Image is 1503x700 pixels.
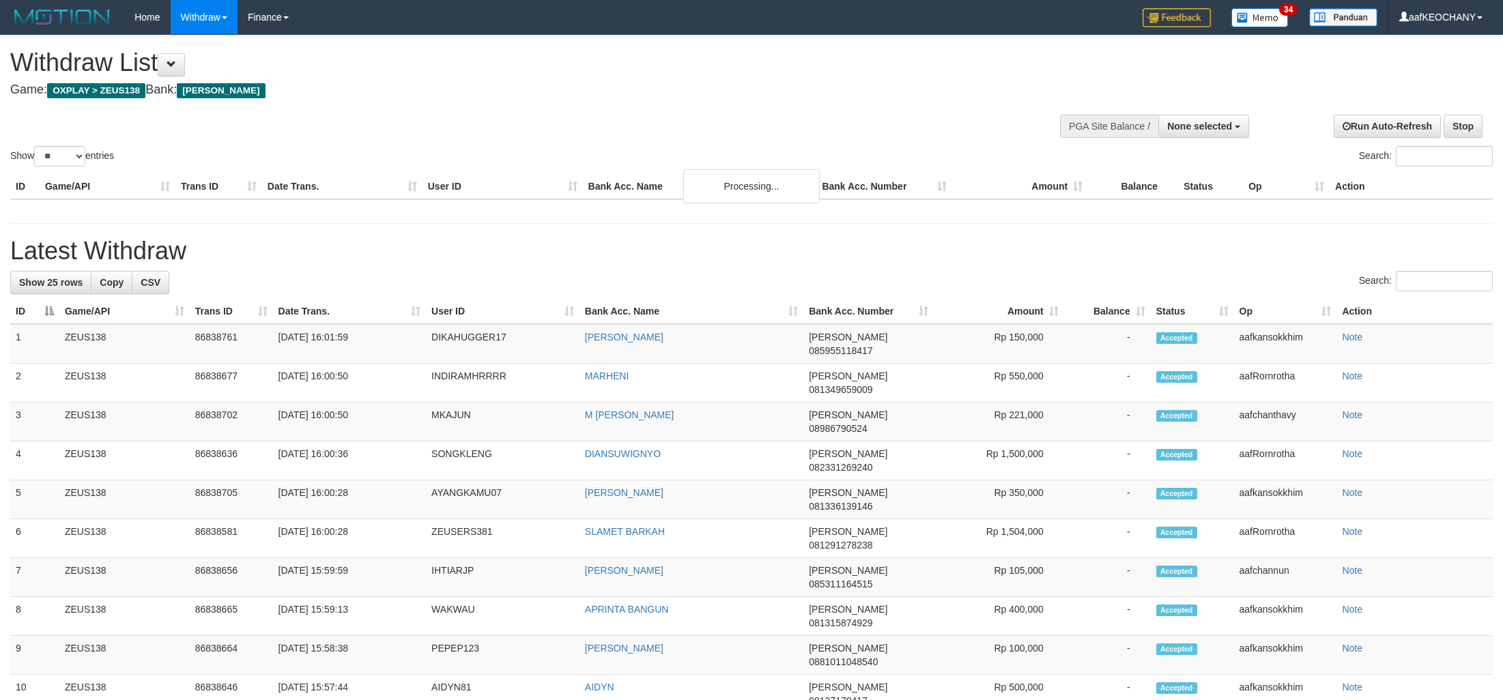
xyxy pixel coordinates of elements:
[19,277,83,288] span: Show 25 rows
[273,364,427,403] td: [DATE] 16:00:50
[190,441,273,480] td: 86838636
[1064,597,1151,636] td: -
[809,604,887,615] span: [PERSON_NAME]
[585,487,663,498] a: [PERSON_NAME]
[59,403,190,441] td: ZEUS138
[934,441,1064,480] td: Rp 1,500,000
[1064,324,1151,364] td: -
[934,299,1064,324] th: Amount: activate to sort column ascending
[803,299,934,324] th: Bank Acc. Number: activate to sort column ascending
[1342,370,1362,381] a: Note
[1156,643,1197,655] span: Accepted
[273,480,427,519] td: [DATE] 16:00:28
[10,7,114,27] img: MOTION_logo.png
[816,174,952,199] th: Bank Acc. Number
[1234,441,1337,480] td: aafRornrotha
[59,324,190,364] td: ZEUS138
[47,83,145,98] span: OXPLAY > ZEUS138
[10,83,988,97] h4: Game: Bank:
[1151,299,1234,324] th: Status: activate to sort column ascending
[1064,558,1151,597] td: -
[1342,332,1362,342] a: Note
[1156,371,1197,383] span: Accepted
[10,519,59,558] td: 6
[59,558,190,597] td: ZEUS138
[1178,174,1243,199] th: Status
[177,83,265,98] span: [PERSON_NAME]
[1330,174,1493,199] th: Action
[59,636,190,675] td: ZEUS138
[809,423,868,434] span: Copy 08986790524 to clipboard
[10,271,91,294] a: Show 25 rows
[579,299,803,324] th: Bank Acc. Name: activate to sort column ascending
[1342,643,1362,654] a: Note
[1156,410,1197,422] span: Accepted
[426,597,579,636] td: WAKWAU
[934,403,1064,441] td: Rp 221,000
[1064,441,1151,480] td: -
[1088,174,1178,199] th: Balance
[934,324,1064,364] td: Rp 150,000
[10,480,59,519] td: 5
[585,448,661,459] a: DIANSUWIGNYO
[809,345,872,356] span: Copy 085955118417 to clipboard
[809,501,872,512] span: Copy 081336139146 to clipboard
[809,617,872,628] span: Copy 081315874929 to clipboard
[585,643,663,654] a: [PERSON_NAME]
[426,558,579,597] td: IHTIARJP
[1336,299,1493,324] th: Action
[10,174,40,199] th: ID
[809,540,872,551] span: Copy 081291278238 to clipboard
[273,558,427,597] td: [DATE] 15:59:59
[426,519,579,558] td: ZEUSERS381
[1396,146,1493,166] input: Search:
[809,526,887,537] span: [PERSON_NAME]
[1234,597,1337,636] td: aafkansokkhim
[190,364,273,403] td: 86838677
[1342,565,1362,576] a: Note
[583,174,817,199] th: Bank Acc. Name
[809,448,887,459] span: [PERSON_NAME]
[273,519,427,558] td: [DATE] 16:00:28
[190,597,273,636] td: 86838665
[423,174,583,199] th: User ID
[1064,480,1151,519] td: -
[585,604,669,615] a: APRINTA BANGUN
[10,146,114,166] label: Show entries
[1167,121,1232,132] span: None selected
[59,441,190,480] td: ZEUS138
[1234,519,1337,558] td: aafRornrotha
[1064,519,1151,558] td: -
[1359,271,1493,291] label: Search:
[10,237,1493,265] h1: Latest Withdraw
[190,324,273,364] td: 86838761
[1342,448,1362,459] a: Note
[1060,115,1158,138] div: PGA Site Balance /
[809,579,872,589] span: Copy 085311164515 to clipboard
[585,332,663,342] a: [PERSON_NAME]
[952,174,1088,199] th: Amount
[1234,324,1337,364] td: aafkansokkhim
[1342,526,1362,537] a: Note
[1156,604,1197,616] span: Accepted
[190,403,273,441] td: 86838702
[1064,364,1151,403] td: -
[262,174,423,199] th: Date Trans.
[10,324,59,364] td: 1
[934,636,1064,675] td: Rp 100,000
[426,403,579,441] td: MKAJUN
[175,174,262,199] th: Trans ID
[683,169,820,203] div: Processing...
[809,682,887,692] span: [PERSON_NAME]
[1231,8,1289,27] img: Button%20Memo.svg
[59,299,190,324] th: Game/API: activate to sort column ascending
[809,643,887,654] span: [PERSON_NAME]
[1156,488,1197,499] span: Accepted
[1234,364,1337,403] td: aafRornrotha
[426,636,579,675] td: PEPEP123
[809,384,872,395] span: Copy 081349659009 to clipboard
[1064,636,1151,675] td: -
[91,271,132,294] a: Copy
[100,277,124,288] span: Copy
[426,441,579,480] td: SONGKLENG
